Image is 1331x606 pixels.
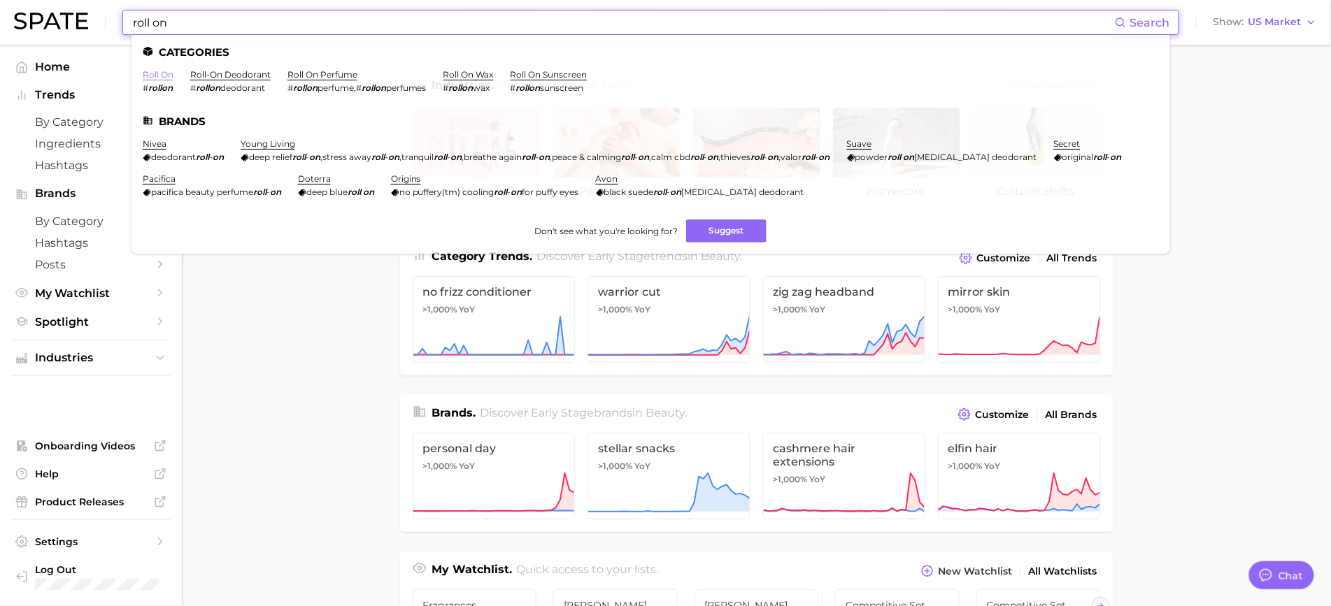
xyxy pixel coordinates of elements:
span: tranquil [401,152,434,162]
a: roll on [143,69,173,80]
div: , , , , , , , [241,152,830,162]
span: stress away [322,152,371,162]
span: pacifica beauty perfume [151,187,253,197]
a: elfin hair>1,000% YoY [938,433,1101,519]
span: # [511,82,516,93]
li: Brands [143,115,1159,127]
span: Customize [976,409,1030,421]
a: no frizz conditioner>1,000% YoY [413,276,576,363]
a: roll on sunscreen [511,69,588,80]
span: - [508,187,511,197]
a: Hashtags [11,232,171,254]
span: Posts [35,258,147,271]
span: Onboarding Videos [35,440,147,452]
em: on [309,152,320,162]
span: - [209,152,213,162]
span: valor [781,152,802,162]
span: Brands . [432,406,476,419]
span: Hashtags [35,236,147,250]
span: wax [474,82,490,93]
a: Onboarding Videos [11,435,171,456]
span: Customize [977,252,1031,264]
span: - [635,152,639,162]
span: Hashtags [35,159,147,172]
em: on [270,187,281,197]
span: zig zag headband [774,285,916,298]
em: roll [371,152,385,162]
span: Spotlight [35,315,147,329]
span: >1,000% [423,304,457,315]
span: - [764,152,768,162]
span: breathe again [464,152,522,162]
span: YoY [985,304,1001,315]
em: on [451,152,462,162]
em: on [539,152,550,162]
span: Show [1213,18,1244,26]
span: >1,000% [948,461,983,471]
a: Ingredients [11,133,171,154]
span: - [306,152,309,162]
a: pacifica [143,173,176,184]
span: YoY [460,461,476,472]
a: by Category [11,210,171,232]
button: Suggest [686,219,767,243]
span: thieves [721,152,751,162]
span: Log Out [35,563,165,576]
button: Customize [955,405,1032,424]
span: powder [855,152,888,162]
em: roll [802,152,816,162]
span: New Watchlist [939,565,1013,577]
span: stellar snacks [598,442,740,455]
span: deep relief [249,152,292,162]
span: >1,000% [423,461,457,471]
em: on [768,152,779,162]
em: on [904,152,915,162]
span: - [704,152,708,162]
span: calm cbd [652,152,691,162]
span: # [356,82,362,93]
span: # [190,82,196,93]
em: on [388,152,399,162]
em: on [1111,152,1122,162]
a: roll-on deodorant [190,69,271,80]
div: , [287,82,427,93]
em: rollon [362,82,386,93]
span: YoY [810,304,826,315]
span: Search [1130,16,1170,29]
span: - [667,187,671,197]
span: beauty [701,250,740,263]
em: on [708,152,719,162]
em: on [671,187,682,197]
span: >1,000% [948,304,983,315]
span: original [1062,152,1094,162]
button: Brands [11,183,171,204]
a: secret [1054,138,1081,149]
a: personal day>1,000% YoY [413,433,576,519]
em: rollon [196,82,220,93]
span: - [448,152,451,162]
span: Don't see what you're looking for? [534,226,678,236]
span: My Watchlist [35,287,147,300]
a: roll on perfume [287,69,357,80]
a: warrior cut>1,000% YoY [588,276,750,363]
span: mirror skin [948,285,1090,298]
span: beauty [646,406,685,419]
em: on [213,152,224,162]
h1: My Watchlist. [432,561,513,581]
span: elfin hair [948,442,1090,455]
span: YoY [634,304,650,315]
span: Category Trends . [432,250,533,263]
input: Search here for a brand, industry, or ingredient [131,10,1115,34]
a: Posts [11,254,171,275]
em: roll [494,187,508,197]
span: >1,000% [598,461,632,471]
span: perfume [318,82,354,93]
a: cashmere hair extensions>1,000% YoY [763,433,926,519]
span: by Category [35,115,147,129]
em: roll [1094,152,1107,162]
a: young living [241,138,295,149]
a: stellar snacks>1,000% YoY [588,433,750,519]
button: Industries [11,347,171,368]
span: Industries [35,352,147,364]
span: no frizz conditioner [423,285,565,298]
